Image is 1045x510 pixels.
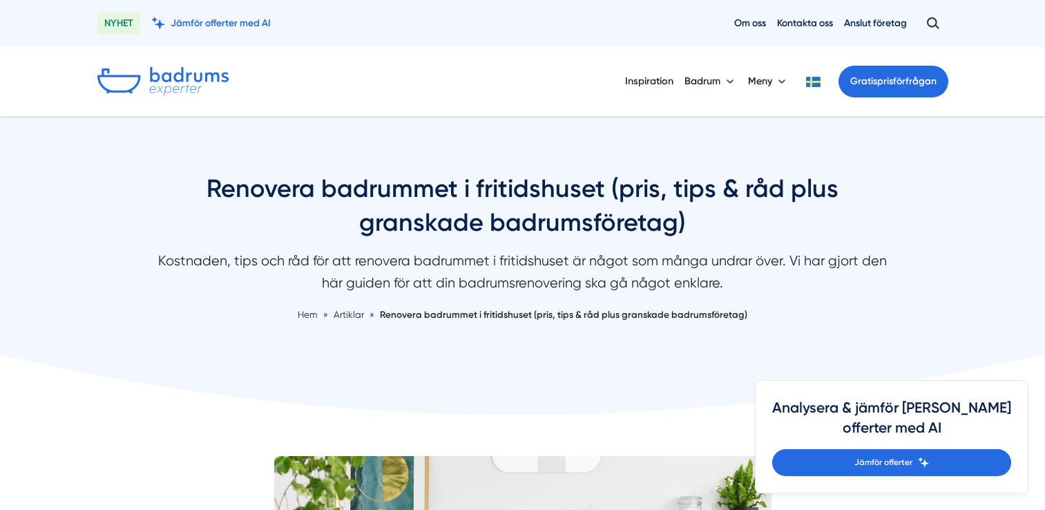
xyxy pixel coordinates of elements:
[97,12,140,35] span: NYHET
[748,64,789,100] button: Meny
[157,172,889,250] h1: Renovera badrummet i fritidshuset (pris, tips & råd plus granskade badrumsföretag)
[625,64,673,99] a: Inspiration
[772,449,1011,476] a: Jämför offerter
[777,17,833,30] a: Kontakta oss
[323,308,328,322] span: »
[380,309,747,320] a: Renovera badrummet i fritidshuset (pris, tips & råd plus granskade badrumsföretag)
[334,309,364,320] span: Artiklar
[844,17,907,30] a: Anslut företag
[734,17,766,30] a: Om oss
[838,66,948,97] a: Gratisprisförfrågan
[151,17,271,30] a: Jämför offerter med AI
[772,397,1011,449] h4: Analysera & jämför [PERSON_NAME] offerter med AI
[298,309,318,320] a: Hem
[97,67,229,96] img: Badrumsexperter.se logotyp
[370,308,374,322] span: »
[854,456,912,469] span: Jämför offerter
[850,75,877,87] span: Gratis
[684,64,737,100] button: Badrum
[334,309,366,320] a: Artiklar
[157,308,889,322] nav: Breadcrumb
[157,250,889,301] p: Kostnaden, tips och råd för att renovera badrummet i fritidshuset är något som många undrar över....
[171,17,271,30] span: Jämför offerter med AI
